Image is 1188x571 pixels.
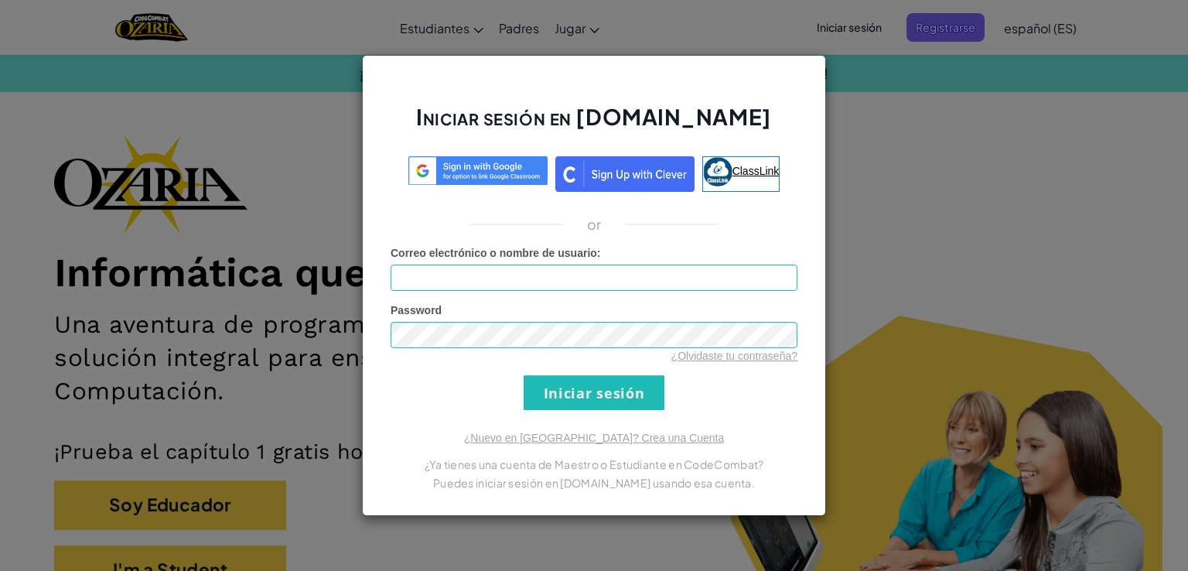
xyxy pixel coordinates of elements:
input: Iniciar sesión [524,375,664,410]
img: log-in-google-sso.svg [408,156,548,185]
a: ¿Olvidaste tu contraseña? [671,350,797,362]
span: Password [391,304,442,316]
p: or [587,215,602,234]
label: : [391,245,601,261]
img: classlink-logo-small.png [703,157,732,186]
span: Correo electrónico o nombre de usuario [391,247,597,259]
p: Puedes iniciar sesión en [DOMAIN_NAME] usando esa cuenta. [391,474,797,492]
img: clever_sso_button@2x.png [555,156,695,192]
p: ¿Ya tienes una cuenta de Maestro o Estudiante en CodeCombat? [391,455,797,474]
h2: Iniciar sesión en [DOMAIN_NAME] [391,102,797,147]
span: ClassLink [732,165,780,177]
a: ¿Nuevo en [GEOGRAPHIC_DATA]? Crea una Cuenta [464,432,724,444]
